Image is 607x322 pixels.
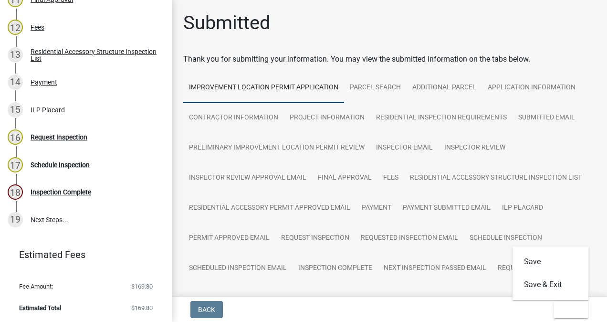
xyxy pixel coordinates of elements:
[275,223,355,254] a: Request Inspection
[355,223,464,254] a: Requested Inspection Email
[19,305,61,311] span: Estimated Total
[183,253,293,284] a: Scheduled Inspection Email
[183,223,275,254] a: Permit Approved Email
[312,163,377,193] a: Final Approval
[190,301,223,318] button: Back
[344,73,407,103] a: Parcel search
[513,273,589,296] button: Save & Exit
[561,306,575,313] span: Exit
[464,223,548,254] a: Schedule Inspection
[370,133,439,163] a: Inspector Email
[377,163,404,193] a: Fees
[198,306,215,313] span: Back
[31,161,90,168] div: Schedule Inspection
[31,48,157,62] div: Residential Accessory Structure Inspection List
[31,107,65,113] div: ILP Placard
[356,193,397,224] a: Payment
[407,73,482,103] a: ADDITIONAL PARCEL
[31,134,87,140] div: Request Inspection
[496,193,549,224] a: ILP Placard
[131,305,153,311] span: $169.80
[183,163,312,193] a: Inspector Review Approval Email
[397,193,496,224] a: Payment Submitted Email
[31,24,44,31] div: Fees
[376,283,485,314] a: Scheduled Inspection Email
[513,103,581,133] a: Submitted Email
[284,103,370,133] a: Project Information
[8,245,157,264] a: Estimated Fees
[131,283,153,290] span: $169.80
[485,283,571,314] a: Inspection Complete
[404,163,587,193] a: Residential Accessory Structure Inspection List
[293,253,378,284] a: Inspection Complete
[183,54,596,65] div: Thank you for submitting your information. You may view the submitted information on the tabs below.
[439,133,511,163] a: Inspector Review
[183,11,271,34] h1: Submitted
[8,102,23,118] div: 15
[8,129,23,145] div: 16
[378,253,492,284] a: Next Inspection Passed Email
[183,133,370,163] a: Preliminary Improvement Location Permit Review
[19,283,53,290] span: Fee Amount:
[8,184,23,200] div: 18
[8,20,23,35] div: 12
[183,103,284,133] a: Contractor Information
[513,247,589,300] div: Exit
[183,193,356,224] a: Residential Accessory Permit Approved Email
[292,283,376,314] a: Schedule Inspection
[8,75,23,90] div: 14
[8,212,23,227] div: 19
[492,253,572,284] a: Request Inspection
[8,47,23,63] div: 13
[370,103,513,133] a: Residential Inspection Requirements
[554,301,588,318] button: Exit
[31,189,91,195] div: Inspection Complete
[482,73,581,103] a: Application Information
[31,79,57,86] div: Payment
[183,73,344,103] a: Improvement Location Permit Application
[183,283,292,314] a: Requested Inspection Email
[8,157,23,172] div: 17
[513,250,589,273] button: Save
